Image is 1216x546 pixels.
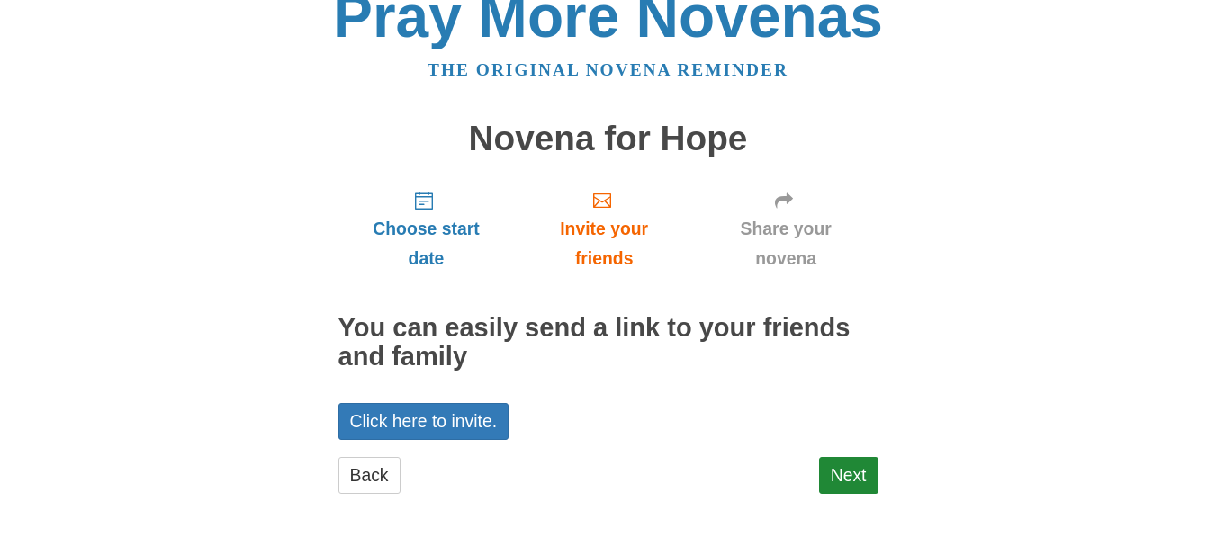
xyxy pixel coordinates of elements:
[338,175,515,282] a: Choose start date
[338,314,878,371] h2: You can easily send a link to your friends and family
[712,214,860,273] span: Share your novena
[514,175,693,282] a: Invite your friends
[428,60,788,79] a: The original novena reminder
[338,457,401,494] a: Back
[356,214,497,273] span: Choose start date
[694,175,878,282] a: Share your novena
[338,403,509,440] a: Click here to invite.
[819,457,878,494] a: Next
[338,120,878,158] h1: Novena for Hope
[532,214,675,273] span: Invite your friends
